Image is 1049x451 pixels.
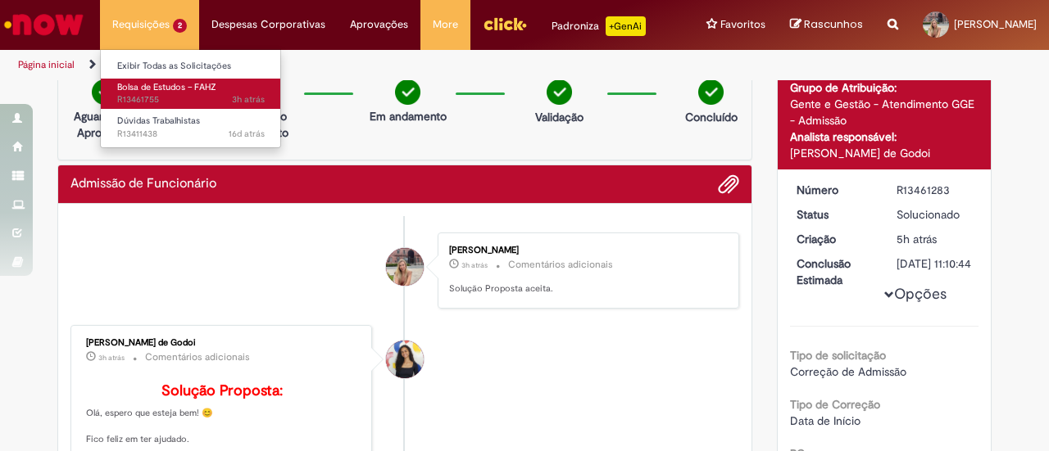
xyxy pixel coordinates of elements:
div: 29/08/2025 10:00:30 [897,231,973,247]
div: [DATE] 11:10:44 [897,255,973,272]
span: 2 [173,19,187,33]
p: Em andamento [370,108,447,124]
div: Isabela Ines Santos Silva [386,248,424,286]
dt: Criação [784,231,885,247]
span: 3h atrás [98,353,125,363]
span: 3h atrás [232,93,265,106]
b: Tipo de solicitação [790,348,886,363]
div: [PERSON_NAME] de Godoi [790,145,979,161]
img: check-circle-green.png [395,79,420,105]
span: 5h atrás [897,232,937,246]
span: Rascunhos [804,16,863,32]
span: Dúvidas Trabalhistas [117,115,200,127]
span: [PERSON_NAME] [954,17,1037,31]
div: Analista responsável: [790,129,979,145]
img: ServiceNow [2,8,86,41]
dt: Número [784,182,885,198]
ul: Requisições [100,49,281,148]
span: Despesas Corporativas [211,16,325,33]
time: 13/08/2025 17:36:27 [229,128,265,140]
div: Ana Santos de Godoi [386,341,424,378]
p: Concluído [685,109,738,125]
small: Comentários adicionais [508,258,613,272]
p: Solução Proposta aceita. [449,282,722,295]
p: Validação [535,109,584,125]
time: 29/08/2025 10:00:30 [897,232,937,246]
time: 29/08/2025 11:49:58 [98,353,125,363]
a: Página inicial [18,58,75,71]
small: Comentários adicionais [145,350,250,364]
span: 16d atrás [229,128,265,140]
h2: Admissão de Funcionário Histórico de tíquete [70,177,216,192]
span: Correção de Admissão [790,364,906,379]
dt: Conclusão Estimada [784,255,885,288]
div: [PERSON_NAME] [449,246,722,255]
ul: Trilhas de página [12,50,687,80]
div: Gente e Gestão - Atendimento GGE - Admissão [790,96,979,129]
span: Bolsa de Estudos – FAHZ [117,81,216,93]
dt: Status [784,206,885,223]
a: Rascunhos [790,17,863,33]
span: 3h atrás [461,260,488,270]
b: Solução Proposta: [161,381,283,400]
b: Tipo de Correção [790,397,880,412]
div: Solucionado [897,206,973,223]
button: Adicionar anexos [718,174,739,195]
span: R13411438 [117,128,265,141]
div: R13461283 [897,182,973,198]
span: Requisições [112,16,170,33]
span: More [433,16,458,33]
div: [PERSON_NAME] de Godoi [86,338,359,348]
a: Aberto R13461755 : Bolsa de Estudos – FAHZ [101,79,281,109]
time: 29/08/2025 11:10:02 [232,93,265,106]
a: Aberto R13411438 : Dúvidas Trabalhistas [101,112,281,142]
p: +GenAi [606,16,646,36]
img: check-circle-green.png [92,79,117,105]
time: 29/08/2025 12:07:23 [461,260,488,270]
span: R13461755 [117,93,265,106]
div: Grupo de Atribuição: [790,79,979,96]
div: Padroniza [552,16,646,36]
a: Exibir Todas as Solicitações [101,57,281,75]
img: click_logo_yellow_360x200.png [483,11,527,36]
span: Data de Início [790,413,861,428]
span: Favoritos [720,16,765,33]
img: check-circle-green.png [698,79,724,105]
img: check-circle-green.png [547,79,572,105]
p: Aguardando Aprovação [65,108,144,141]
span: Aprovações [350,16,408,33]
